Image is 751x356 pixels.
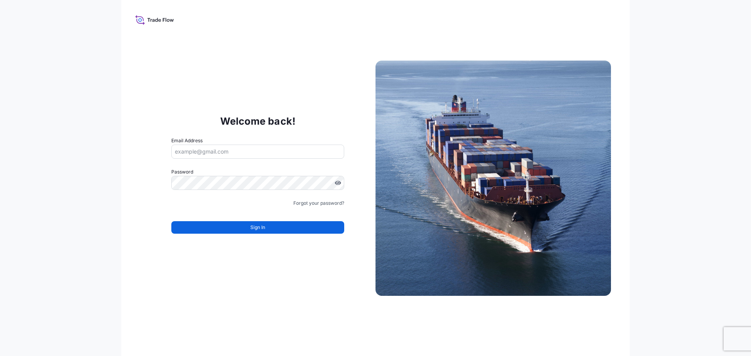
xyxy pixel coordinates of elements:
[171,221,344,234] button: Sign In
[335,180,341,186] button: Show password
[171,137,203,145] label: Email Address
[171,168,344,176] label: Password
[220,115,296,127] p: Welcome back!
[250,224,265,231] span: Sign In
[293,199,344,207] a: Forgot your password?
[375,61,611,296] img: Ship illustration
[171,145,344,159] input: example@gmail.com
